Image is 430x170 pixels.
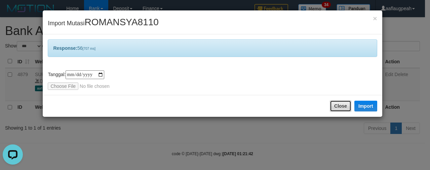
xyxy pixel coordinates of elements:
[83,47,95,50] span: [707 ms]
[48,39,377,57] div: 56
[373,15,377,22] button: Close
[53,45,77,51] b: Response:
[48,20,159,27] span: Import Mutasi
[48,70,377,90] div: Tanggal:
[373,14,377,22] span: ×
[354,101,377,111] button: Import
[3,3,23,23] button: Open LiveChat chat widget
[330,100,351,112] button: Close
[84,17,158,27] span: ROMANSYA8110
